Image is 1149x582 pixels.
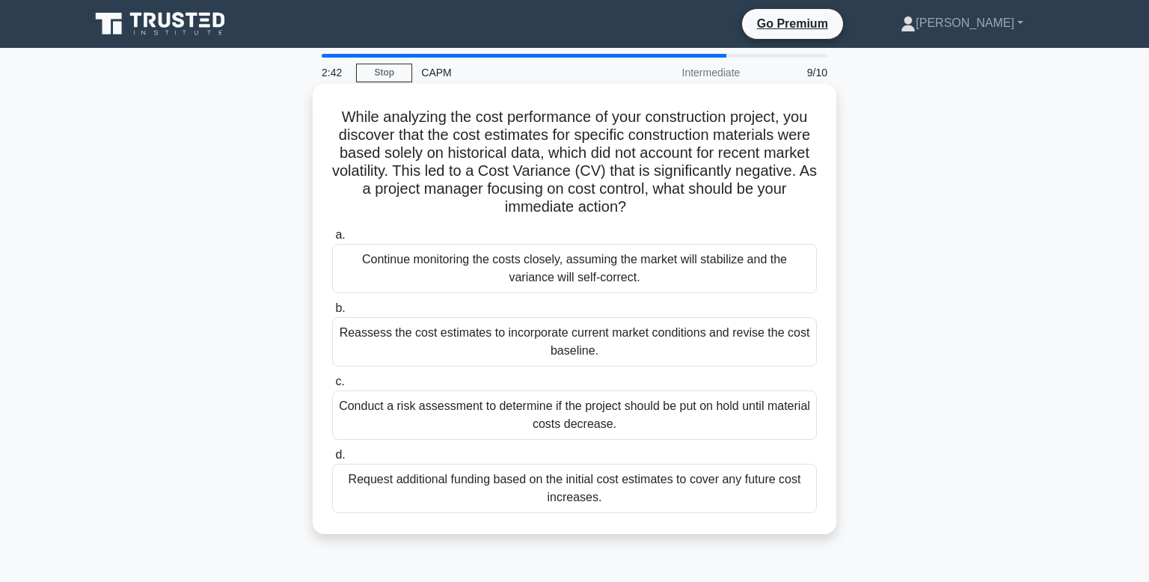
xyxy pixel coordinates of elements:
div: Conduct a risk assessment to determine if the project should be put on hold until material costs ... [332,390,817,440]
a: [PERSON_NAME] [865,8,1059,38]
div: Continue monitoring the costs closely, assuming the market will stabilize and the variance will s... [332,244,817,293]
div: Request additional funding based on the initial cost estimates to cover any future cost increases. [332,464,817,513]
span: a. [335,228,345,241]
span: d. [335,448,345,461]
div: CAPM [412,58,618,88]
div: Intermediate [618,58,749,88]
div: Reassess the cost estimates to incorporate current market conditions and revise the cost baseline. [332,317,817,367]
h5: While analyzing the cost performance of your construction project, you discover that the cost est... [331,108,818,217]
span: b. [335,301,345,314]
a: Go Premium [748,14,837,33]
span: c. [335,375,344,388]
div: 9/10 [749,58,836,88]
a: Stop [356,64,412,82]
div: 2:42 [313,58,356,88]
